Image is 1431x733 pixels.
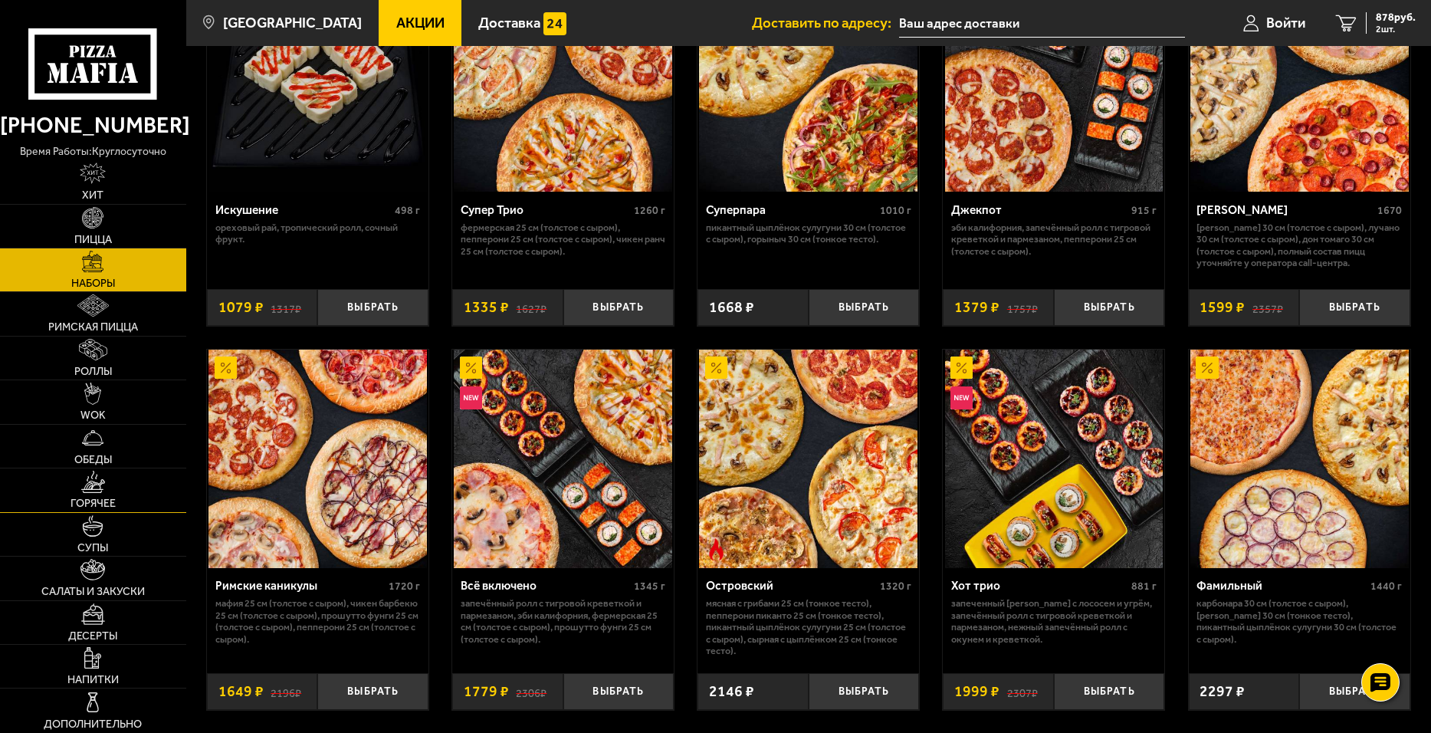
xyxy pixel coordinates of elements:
[74,455,112,465] span: Обеды
[1299,289,1410,326] button: Выбрать
[452,350,674,568] a: АкционныйНовинкаВсё включено
[460,357,482,379] img: Акционный
[809,289,920,326] button: Выбрать
[1196,222,1402,269] p: [PERSON_NAME] 30 см (толстое с сыром), Лучано 30 см (толстое с сыром), Дон Томаго 30 см (толстое ...
[215,579,386,593] div: Римские каникулы
[706,222,911,245] p: Пикантный цыплёнок сулугуни 30 см (толстое с сыром), Горыныч 30 см (тонкое тесто).
[951,203,1127,218] div: Джекпот
[699,350,917,568] img: Островский
[706,597,911,657] p: Мясная с грибами 25 см (тонкое тесто), Пепперони Пиканто 25 см (тонкое тесто), Пикантный цыплёнок...
[1007,684,1038,698] s: 2307 ₽
[516,300,546,314] s: 1627 ₽
[461,222,666,258] p: Фермерская 25 см (толстое с сыром), Пепперони 25 см (толстое с сыром), Чикен Ранч 25 см (толстое ...
[223,16,362,31] span: [GEOGRAPHIC_DATA]
[1131,204,1157,217] span: 915 г
[317,673,428,710] button: Выбрать
[464,684,509,698] span: 1779 ₽
[809,673,920,710] button: Выбрать
[271,684,301,698] s: 2196 ₽
[563,289,674,326] button: Выбрать
[1196,579,1367,593] div: Фамильный
[1131,580,1157,593] span: 881 г
[951,222,1157,258] p: Эби Калифорния, Запечённый ролл с тигровой креветкой и пармезаном, Пепперони 25 см (толстое с сыр...
[1200,300,1245,314] span: 1599 ₽
[77,543,108,554] span: Супы
[48,322,138,333] span: Римская пицца
[74,366,112,377] span: Роллы
[1054,289,1165,326] button: Выбрать
[67,675,119,685] span: Напитки
[80,410,106,421] span: WOK
[634,580,665,593] span: 1345 г
[563,673,674,710] button: Выбрать
[44,719,142,730] span: Дополнительно
[945,350,1164,568] img: Хот трио
[395,204,420,217] span: 498 г
[1054,673,1165,710] button: Выбрать
[1376,12,1416,23] span: 878 руб.
[218,300,264,314] span: 1079 ₽
[1196,357,1218,379] img: Акционный
[706,203,876,218] div: Суперпара
[1190,350,1409,568] img: Фамильный
[950,357,973,379] img: Акционный
[215,222,421,245] p: Ореховый рай, Тропический ролл, Сочный фрукт.
[1200,684,1245,698] span: 2297 ₽
[943,350,1164,568] a: АкционныйНовинкаХот трио
[1007,300,1038,314] s: 1757 ₽
[478,16,540,31] span: Доставка
[317,289,428,326] button: Выбрать
[207,350,428,568] a: АкционныйРимские каникулы
[218,684,264,698] span: 1649 ₽
[215,357,237,379] img: Акционный
[82,190,103,201] span: Хит
[705,538,727,560] img: Острое блюдо
[880,204,911,217] span: 1010 г
[951,597,1157,645] p: Запеченный [PERSON_NAME] с лососем и угрём, Запечённый ролл с тигровой креветкой и пармезаном, Не...
[516,684,546,698] s: 2306 ₽
[1266,16,1305,31] span: Войти
[706,579,876,593] div: Островский
[697,350,919,568] a: АкционныйОстрое блюдоОстровский
[1196,597,1402,645] p: Карбонара 30 см (толстое с сыром), [PERSON_NAME] 30 см (тонкое тесто), Пикантный цыплёнок сулугун...
[543,12,566,35] img: 15daf4d41897b9f0e9f617042186c801.svg
[215,203,392,218] div: Искушение
[41,587,145,597] span: Салаты и закуски
[461,203,631,218] div: Супер Трио
[215,597,421,645] p: Мафия 25 см (толстое с сыром), Чикен Барбекю 25 см (толстое с сыром), Прошутто Фунги 25 см (толст...
[1299,673,1410,710] button: Выбрать
[454,350,672,568] img: Всё включено
[74,235,112,245] span: Пицца
[271,300,301,314] s: 1317 ₽
[464,300,509,314] span: 1335 ₽
[954,684,999,698] span: 1999 ₽
[1252,300,1283,314] s: 2357 ₽
[1377,204,1402,217] span: 1670
[461,597,666,645] p: Запечённый ролл с тигровой креветкой и пармезаном, Эби Калифорния, Фермерская 25 см (толстое с сы...
[389,580,420,593] span: 1720 г
[68,631,117,642] span: Десерты
[950,386,973,409] img: Новинка
[460,386,482,409] img: Новинка
[899,9,1185,38] input: Ваш адрес доставки
[954,300,999,314] span: 1379 ₽
[1189,350,1410,568] a: АкционныйФамильный
[208,350,427,568] img: Римские каникулы
[705,357,727,379] img: Акционный
[1196,203,1374,218] div: [PERSON_NAME]
[634,204,665,217] span: 1260 г
[951,579,1127,593] div: Хот трио
[461,579,631,593] div: Всё включено
[709,684,754,698] span: 2146 ₽
[71,278,115,289] span: Наборы
[396,16,445,31] span: Акции
[1376,25,1416,34] span: 2 шт.
[709,300,754,314] span: 1668 ₽
[1370,580,1402,593] span: 1440 г
[71,498,116,509] span: Горячее
[752,16,899,31] span: Доставить по адресу:
[880,580,911,593] span: 1320 г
